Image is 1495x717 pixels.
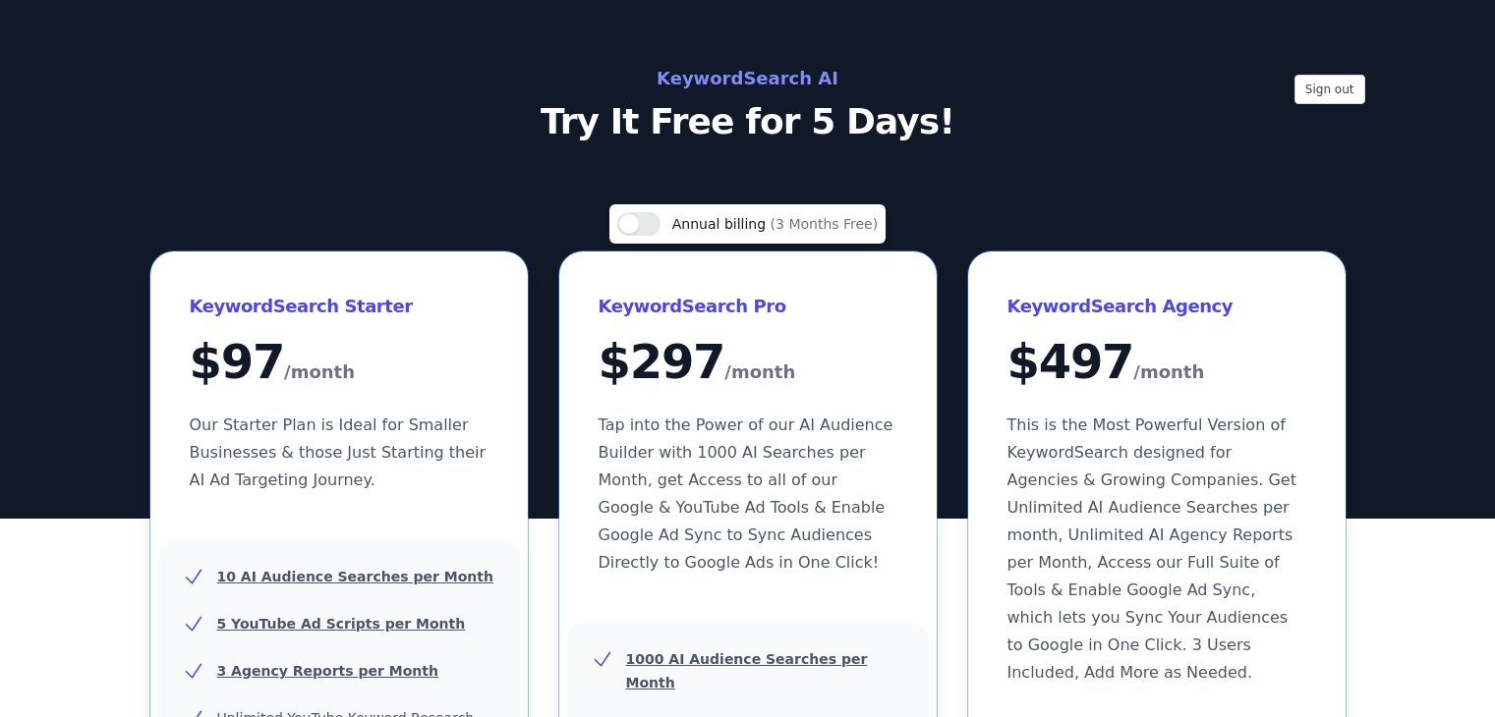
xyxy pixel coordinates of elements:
u: 1000 AI Audience Searches per Month [626,651,868,690]
p: Try It Free for 5 Days! [308,102,1188,141]
span: This is the Most Powerful Version of KeywordSearch designed for Agencies & Growing Companies. Get... [1007,415,1296,682]
span: (3 Months Free) [771,216,879,232]
button: Sign out [1294,75,1365,104]
div: $ 497 [1007,338,1306,388]
h3: KeywordSearch Starter [190,291,489,322]
span: Annual billing [672,216,771,232]
span: /month [1133,357,1204,388]
span: /month [724,357,795,388]
u: 5 YouTube Ad Scripts per Month [217,616,466,632]
span: Tap into the Power of our AI Audience Builder with 1000 AI Searches per Month, get Access to all ... [599,415,893,572]
div: $ 97 [190,338,489,388]
span: Our Starter Plan is Ideal for Smaller Businesses & those Just Starting their AI Ad Targeting Jour... [190,415,487,489]
span: /month [284,357,355,388]
div: $ 297 [599,338,897,388]
h2: KeywordSearch AI [308,63,1188,94]
h3: KeywordSearch Agency [1007,291,1306,322]
h3: KeywordSearch Pro [599,291,897,322]
u: 3 Agency Reports per Month [217,663,438,679]
u: 10 AI Audience Searches per Month [217,569,493,584]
